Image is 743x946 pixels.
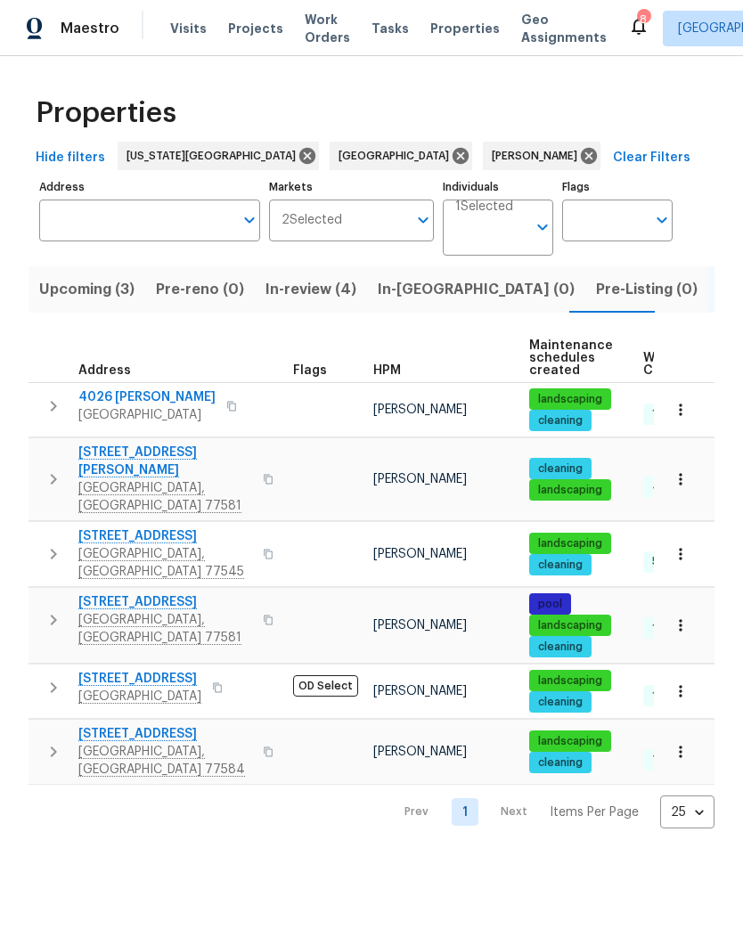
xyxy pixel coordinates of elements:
[531,536,609,551] span: landscaping
[531,597,569,612] span: pool
[531,695,590,710] span: cleaning
[562,182,673,192] label: Flags
[330,142,472,170] div: [GEOGRAPHIC_DATA]
[39,182,260,192] label: Address
[78,388,216,406] span: 4026 [PERSON_NAME]
[531,734,609,749] span: landscaping
[483,142,600,170] div: [PERSON_NAME]
[645,554,696,569] span: 5 Done
[452,798,478,826] a: Goto page 1
[237,208,262,232] button: Open
[531,640,590,655] span: cleaning
[373,548,467,560] span: [PERSON_NAME]
[339,147,456,165] span: [GEOGRAPHIC_DATA]
[78,364,131,377] span: Address
[388,795,714,828] nav: Pagination Navigation
[269,182,435,192] label: Markets
[443,182,553,192] label: Individuals
[36,104,176,122] span: Properties
[531,413,590,428] span: cleaning
[373,404,467,416] span: [PERSON_NAME]
[373,619,467,632] span: [PERSON_NAME]
[492,147,584,165] span: [PERSON_NAME]
[529,339,613,377] span: Maintenance schedules created
[455,200,513,215] span: 1 Selected
[378,277,575,302] span: In-[GEOGRAPHIC_DATA] (0)
[228,20,283,37] span: Projects
[645,406,702,421] span: 10 Done
[39,277,135,302] span: Upcoming (3)
[645,753,697,768] span: 7 Done
[606,142,698,175] button: Clear Filters
[521,11,607,46] span: Geo Assignments
[530,215,555,240] button: Open
[373,473,467,485] span: [PERSON_NAME]
[305,11,350,46] span: Work Orders
[371,22,409,35] span: Tasks
[78,406,216,424] span: [GEOGRAPHIC_DATA]
[660,789,714,836] div: 25
[613,147,690,169] span: Clear Filters
[293,675,358,697] span: OD Select
[36,147,105,169] span: Hide filters
[649,208,674,232] button: Open
[293,364,327,377] span: Flags
[156,277,244,302] span: Pre-reno (0)
[596,277,698,302] span: Pre-Listing (0)
[61,20,119,37] span: Maestro
[282,213,342,228] span: 2 Selected
[531,673,609,689] span: landscaping
[373,685,467,697] span: [PERSON_NAME]
[531,618,609,633] span: landscaping
[531,558,590,573] span: cleaning
[531,392,609,407] span: landscaping
[373,746,467,758] span: [PERSON_NAME]
[265,277,356,302] span: In-review (4)
[531,483,609,498] span: landscaping
[645,621,702,636] span: 10 Done
[373,364,401,377] span: HPM
[531,755,590,771] span: cleaning
[118,142,319,170] div: [US_STATE][GEOGRAPHIC_DATA]
[430,20,500,37] span: Properties
[645,479,698,494] span: 4 Done
[127,147,303,165] span: [US_STATE][GEOGRAPHIC_DATA]
[645,689,701,704] span: 19 Done
[550,803,639,821] p: Items Per Page
[637,11,649,29] div: 8
[531,461,590,477] span: cleaning
[29,142,112,175] button: Hide filters
[170,20,207,37] span: Visits
[411,208,436,232] button: Open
